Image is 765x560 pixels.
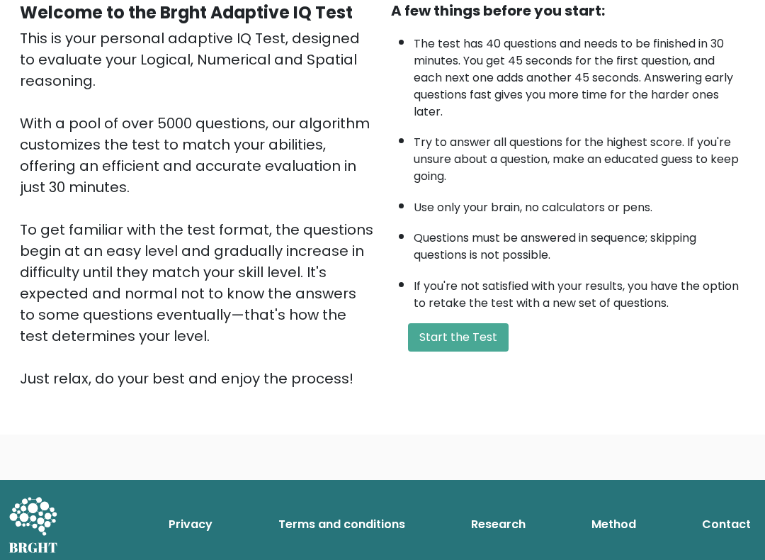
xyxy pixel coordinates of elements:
div: This is your personal adaptive IQ Test, designed to evaluate your Logical, Numerical and Spatial ... [20,28,374,389]
li: If you're not satisfied with your results, you have the option to retake the test with a new set ... [414,271,745,312]
li: The test has 40 questions and needs to be finished in 30 minutes. You get 45 seconds for the firs... [414,28,745,121]
li: Try to answer all questions for the highest score. If you're unsure about a question, make an edu... [414,127,745,185]
b: Welcome to the Brght Adaptive IQ Test [20,1,353,24]
li: Use only your brain, no calculators or pens. [414,192,745,216]
a: Contact [696,510,756,539]
a: Privacy [163,510,218,539]
li: Questions must be answered in sequence; skipping questions is not possible. [414,223,745,264]
button: Start the Test [408,323,509,352]
a: Terms and conditions [273,510,411,539]
a: Research [465,510,531,539]
a: Method [586,510,642,539]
